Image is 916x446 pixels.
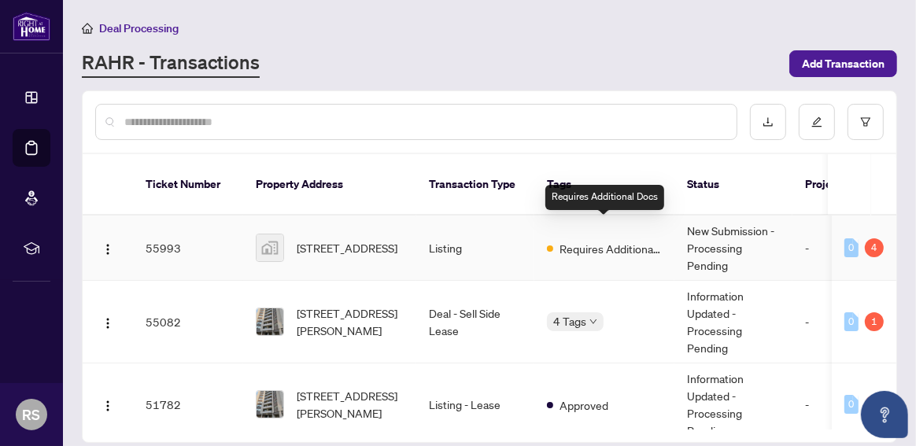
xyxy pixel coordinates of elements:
[674,363,792,446] td: Information Updated - Processing Pending
[102,400,114,412] img: Logo
[545,185,664,210] div: Requires Additional Docs
[799,104,835,140] button: edit
[416,363,534,446] td: Listing - Lease
[860,116,871,127] span: filter
[792,154,887,216] th: Project Name
[534,154,674,216] th: Tags
[560,396,608,414] span: Approved
[792,216,887,281] td: -
[750,104,786,140] button: download
[792,363,887,446] td: -
[844,238,859,257] div: 0
[553,312,586,330] span: 4 Tags
[102,317,114,330] img: Logo
[811,116,822,127] span: edit
[133,281,243,363] td: 55082
[865,312,884,331] div: 1
[133,216,243,281] td: 55993
[95,392,120,417] button: Logo
[257,391,283,418] img: thumbnail-img
[82,50,260,78] a: RAHR - Transactions
[95,309,120,334] button: Logo
[416,154,534,216] th: Transaction Type
[133,154,243,216] th: Ticket Number
[257,308,283,335] img: thumbnail-img
[416,216,534,281] td: Listing
[102,243,114,256] img: Logo
[802,51,885,76] span: Add Transaction
[792,281,887,363] td: -
[560,240,662,257] span: Requires Additional Docs
[789,50,897,77] button: Add Transaction
[861,391,908,438] button: Open asap
[297,387,404,422] span: [STREET_ADDRESS][PERSON_NAME]
[257,234,283,261] img: thumbnail-img
[297,239,397,256] span: [STREET_ADDRESS]
[844,312,859,331] div: 0
[674,281,792,363] td: Information Updated - Processing Pending
[133,363,243,446] td: 51782
[589,318,597,326] span: down
[674,154,792,216] th: Status
[848,104,884,140] button: filter
[13,12,50,41] img: logo
[95,235,120,260] button: Logo
[844,395,859,414] div: 0
[416,281,534,363] td: Deal - Sell Side Lease
[99,21,179,35] span: Deal Processing
[297,304,404,339] span: [STREET_ADDRESS][PERSON_NAME]
[763,116,774,127] span: download
[82,23,93,34] span: home
[23,404,41,426] span: RS
[865,238,884,257] div: 4
[674,216,792,281] td: New Submission - Processing Pending
[243,154,416,216] th: Property Address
